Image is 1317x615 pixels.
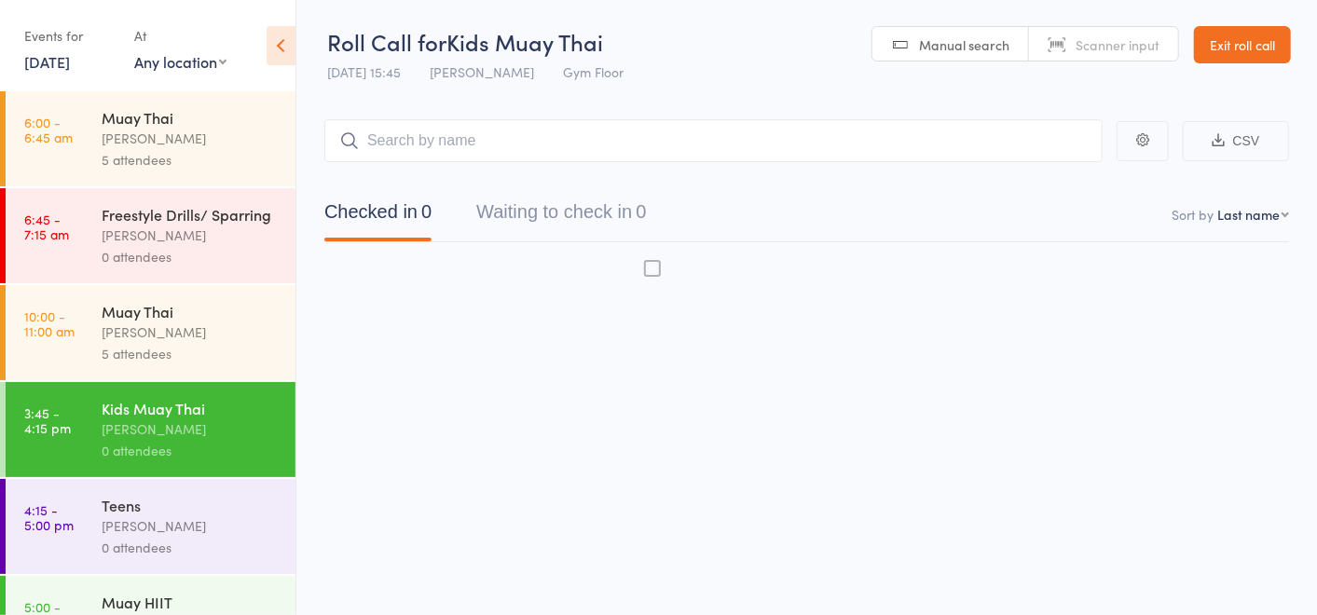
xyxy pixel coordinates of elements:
[6,91,295,186] a: 6:00 -6:45 amMuay Thai[PERSON_NAME]5 attendees
[24,115,73,144] time: 6:00 - 6:45 am
[24,502,74,532] time: 4:15 - 5:00 pm
[102,592,280,612] div: Muay HIIT
[1076,35,1159,54] span: Scanner input
[102,495,280,515] div: Teens
[327,26,446,57] span: Roll Call for
[563,62,624,81] span: Gym Floor
[1194,26,1291,63] a: Exit roll call
[102,418,280,440] div: [PERSON_NAME]
[6,382,295,477] a: 3:45 -4:15 pmKids Muay Thai[PERSON_NAME]0 attendees
[6,479,295,574] a: 4:15 -5:00 pmTeens[PERSON_NAME]0 attendees
[102,515,280,537] div: [PERSON_NAME]
[102,204,280,225] div: Freestyle Drills/ Sparring
[24,51,70,72] a: [DATE]
[1217,205,1280,224] div: Last name
[324,192,432,241] button: Checked in0
[102,398,280,418] div: Kids Muay Thai
[6,188,295,283] a: 6:45 -7:15 amFreestyle Drills/ Sparring[PERSON_NAME]0 attendees
[446,26,603,57] span: Kids Muay Thai
[919,35,1009,54] span: Manual search
[24,20,116,51] div: Events for
[1172,205,1214,224] label: Sort by
[1183,121,1289,161] button: CSV
[636,201,646,222] div: 0
[324,119,1103,162] input: Search by name
[327,62,401,81] span: [DATE] 15:45
[421,201,432,222] div: 0
[134,51,226,72] div: Any location
[102,440,280,461] div: 0 attendees
[102,246,280,267] div: 0 attendees
[102,149,280,171] div: 5 attendees
[102,537,280,558] div: 0 attendees
[24,212,69,241] time: 6:45 - 7:15 am
[134,20,226,51] div: At
[476,192,646,241] button: Waiting to check in0
[6,285,295,380] a: 10:00 -11:00 amMuay Thai[PERSON_NAME]5 attendees
[24,308,75,338] time: 10:00 - 11:00 am
[102,107,280,128] div: Muay Thai
[24,405,71,435] time: 3:45 - 4:15 pm
[102,343,280,364] div: 5 attendees
[102,225,280,246] div: [PERSON_NAME]
[102,321,280,343] div: [PERSON_NAME]
[102,301,280,321] div: Muay Thai
[430,62,534,81] span: [PERSON_NAME]
[102,128,280,149] div: [PERSON_NAME]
